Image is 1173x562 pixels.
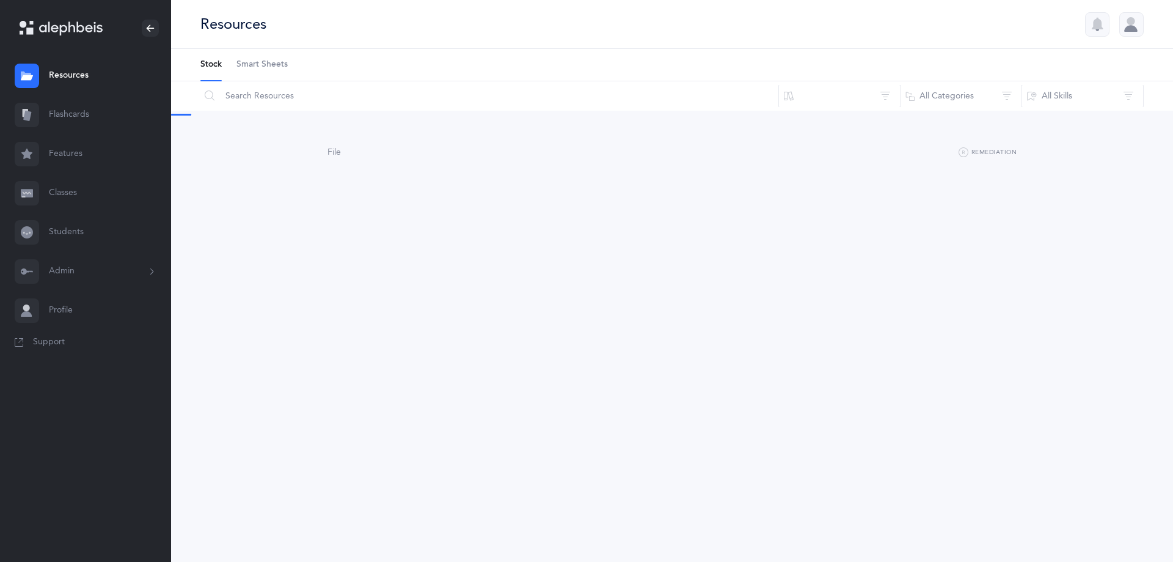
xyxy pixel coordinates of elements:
span: Support [33,336,65,349]
span: File [327,147,341,157]
span: Smart Sheets [236,59,288,71]
button: All Skills [1021,81,1144,111]
button: All Categories [900,81,1022,111]
input: Search Resources [200,81,779,111]
button: Remediation [959,146,1017,160]
div: Resources [200,14,266,34]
